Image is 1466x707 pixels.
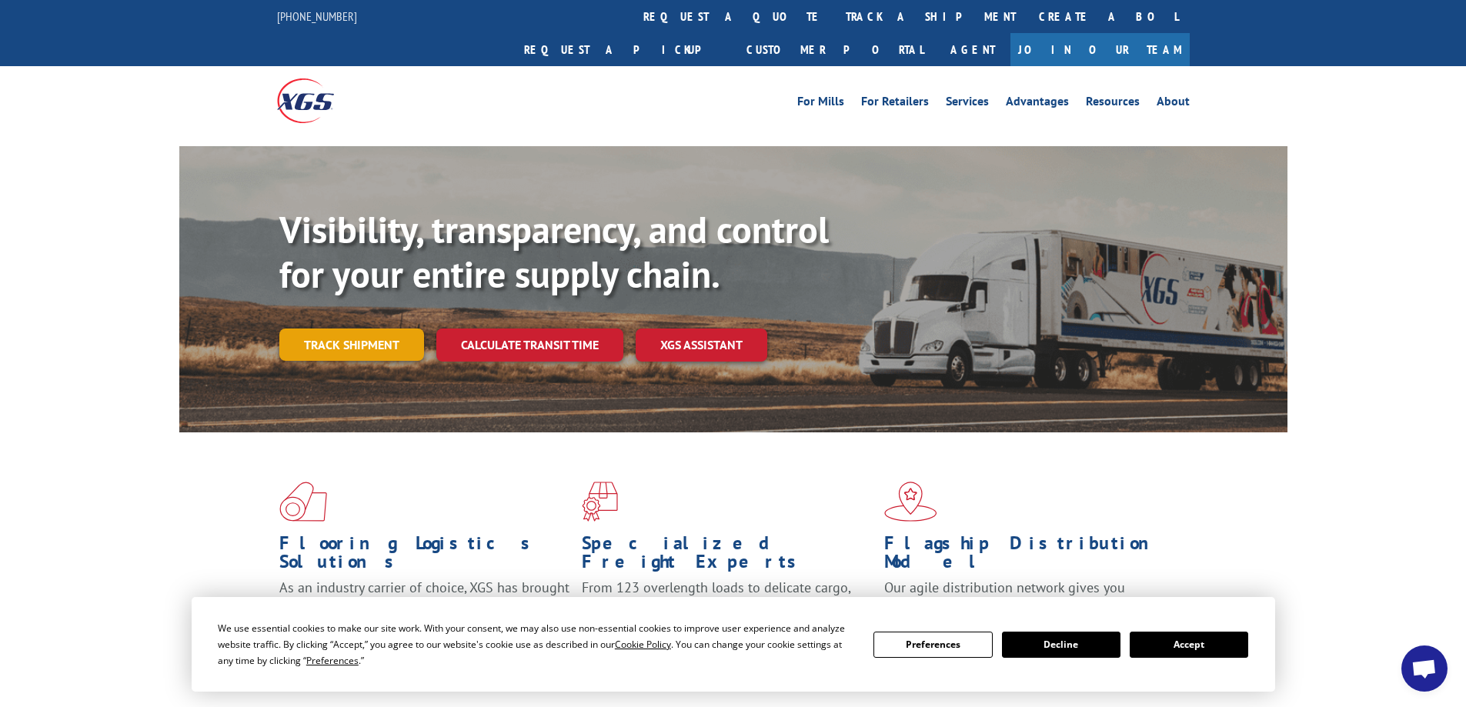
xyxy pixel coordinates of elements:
a: Request a pickup [513,33,735,66]
div: Open chat [1401,645,1448,692]
button: Preferences [873,632,992,658]
a: Services [946,95,989,112]
a: Track shipment [279,328,424,361]
a: Agent [935,33,1010,66]
a: Customer Portal [735,33,935,66]
span: As an industry carrier of choice, XGS has brought innovation and dedication to flooring logistics... [279,579,569,633]
span: Our agile distribution network gives you nationwide inventory management on demand. [884,579,1167,615]
a: About [1157,95,1190,112]
div: We use essential cookies to make our site work. With your consent, we may also use non-essential ... [218,620,855,669]
a: [PHONE_NUMBER] [277,8,357,24]
h1: Flagship Distribution Model [884,534,1175,579]
img: xgs-icon-total-supply-chain-intelligence-red [279,482,327,522]
span: Cookie Policy [615,638,671,651]
b: Visibility, transparency, and control for your entire supply chain. [279,205,829,298]
h1: Specialized Freight Experts [582,534,873,579]
img: xgs-icon-focused-on-flooring-red [582,482,618,522]
span: Preferences [306,654,359,667]
a: Resources [1086,95,1140,112]
a: Advantages [1006,95,1069,112]
div: Cookie Consent Prompt [192,597,1275,692]
a: XGS ASSISTANT [636,328,767,362]
p: From 123 overlength loads to delicate cargo, our experienced staff knows the best way to move you... [582,579,873,647]
a: For Retailers [861,95,929,112]
h1: Flooring Logistics Solutions [279,534,570,579]
a: Calculate transit time [436,328,623,362]
img: xgs-icon-flagship-distribution-model-red [884,482,937,522]
button: Decline [1002,632,1120,658]
button: Accept [1130,632,1248,658]
a: For Mills [797,95,844,112]
a: Join Our Team [1010,33,1190,66]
